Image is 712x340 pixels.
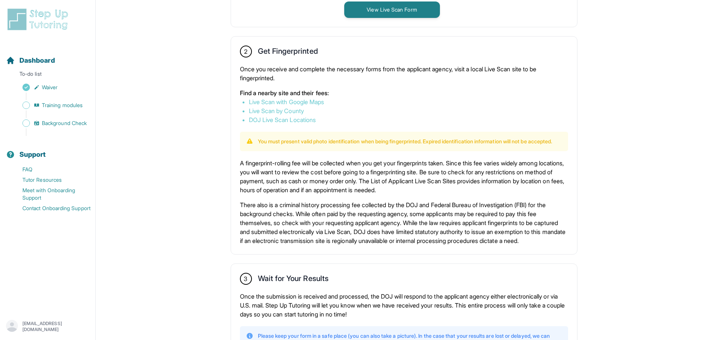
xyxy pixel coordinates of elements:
p: Once you receive and complete the necessary forms from the applicant agency, visit a local Live S... [240,65,568,82]
a: Meet with Onboarding Support [6,185,95,203]
a: Live Scan by County [249,107,304,115]
span: Training modules [42,102,83,109]
h2: Wait for Your Results [258,274,329,286]
span: Dashboard [19,55,55,66]
p: You must present valid photo identification when being fingerprinted. Expired identification info... [258,138,552,145]
span: Waiver [42,84,58,91]
p: Once the submission is received and processed, the DOJ will respond to the applicant agency eithe... [240,292,568,319]
span: 3 [244,274,247,283]
a: DOJ Live Scan Locations [249,116,316,124]
p: To-do list [3,70,92,81]
a: Background Check [6,118,95,128]
span: Background Check [42,119,87,127]
a: Waiver [6,82,95,93]
a: Dashboard [6,55,55,66]
button: Support [3,137,92,163]
p: There also is a criminal history processing fee collected by the DOJ and Federal Bureau of Invest... [240,200,568,245]
button: View Live Scan Form [344,1,440,18]
p: A fingerprint-rolling fee will be collected when you get your fingerprints taken. Since this fee ... [240,159,568,194]
a: Live Scan with Google Maps [249,98,324,106]
button: Dashboard [3,43,92,69]
span: Support [19,149,46,160]
a: Contact Onboarding Support [6,203,95,213]
a: Training modules [6,100,95,110]
a: Tutor Resources [6,175,95,185]
button: [EMAIL_ADDRESS][DOMAIN_NAME] [6,320,89,333]
p: [EMAIL_ADDRESS][DOMAIN_NAME] [22,321,89,333]
p: Find a nearby site and their fees: [240,88,568,97]
img: logo [6,7,73,31]
h2: Get Fingerprinted [258,47,318,59]
a: FAQ [6,164,95,175]
a: View Live Scan Form [344,6,440,13]
span: 2 [244,47,247,56]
